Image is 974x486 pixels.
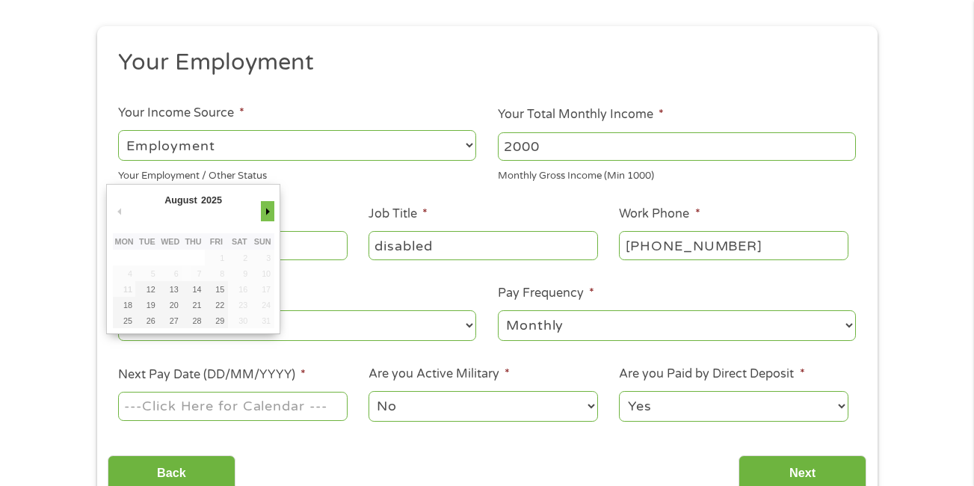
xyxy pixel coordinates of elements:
[498,286,594,301] label: Pay Frequency
[113,201,126,221] button: Previous Month
[113,313,136,328] button: 25
[369,206,428,222] label: Job Title
[254,237,271,246] abbr: Sunday
[498,132,856,161] input: 1800
[118,392,347,420] input: Use the arrow keys to pick a date
[118,164,476,184] div: Your Employment / Other Status
[498,107,664,123] label: Your Total Monthly Income
[135,297,158,313] button: 19
[139,237,155,246] abbr: Tuesday
[619,366,804,382] label: Are you Paid by Direct Deposit
[118,48,845,78] h2: Your Employment
[369,231,597,259] input: Cashier
[118,367,306,383] label: Next Pay Date (DD/MM/YYYY)
[158,313,182,328] button: 27
[232,237,247,246] abbr: Saturday
[158,281,182,297] button: 13
[498,164,856,184] div: Monthly Gross Income (Min 1000)
[210,237,223,246] abbr: Friday
[619,231,848,259] input: (231) 754-4010
[369,366,510,382] label: Are you Active Military
[182,297,205,313] button: 21
[163,190,200,210] div: August
[205,313,228,328] button: 29
[199,190,224,210] div: 2025
[161,237,179,246] abbr: Wednesday
[113,297,136,313] button: 18
[185,237,201,246] abbr: Thursday
[619,206,700,222] label: Work Phone
[135,313,158,328] button: 26
[135,281,158,297] button: 12
[118,105,244,121] label: Your Income Source
[158,297,182,313] button: 20
[182,313,205,328] button: 28
[182,281,205,297] button: 14
[114,237,133,246] abbr: Monday
[205,281,228,297] button: 15
[205,297,228,313] button: 22
[261,201,274,221] button: Next Month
